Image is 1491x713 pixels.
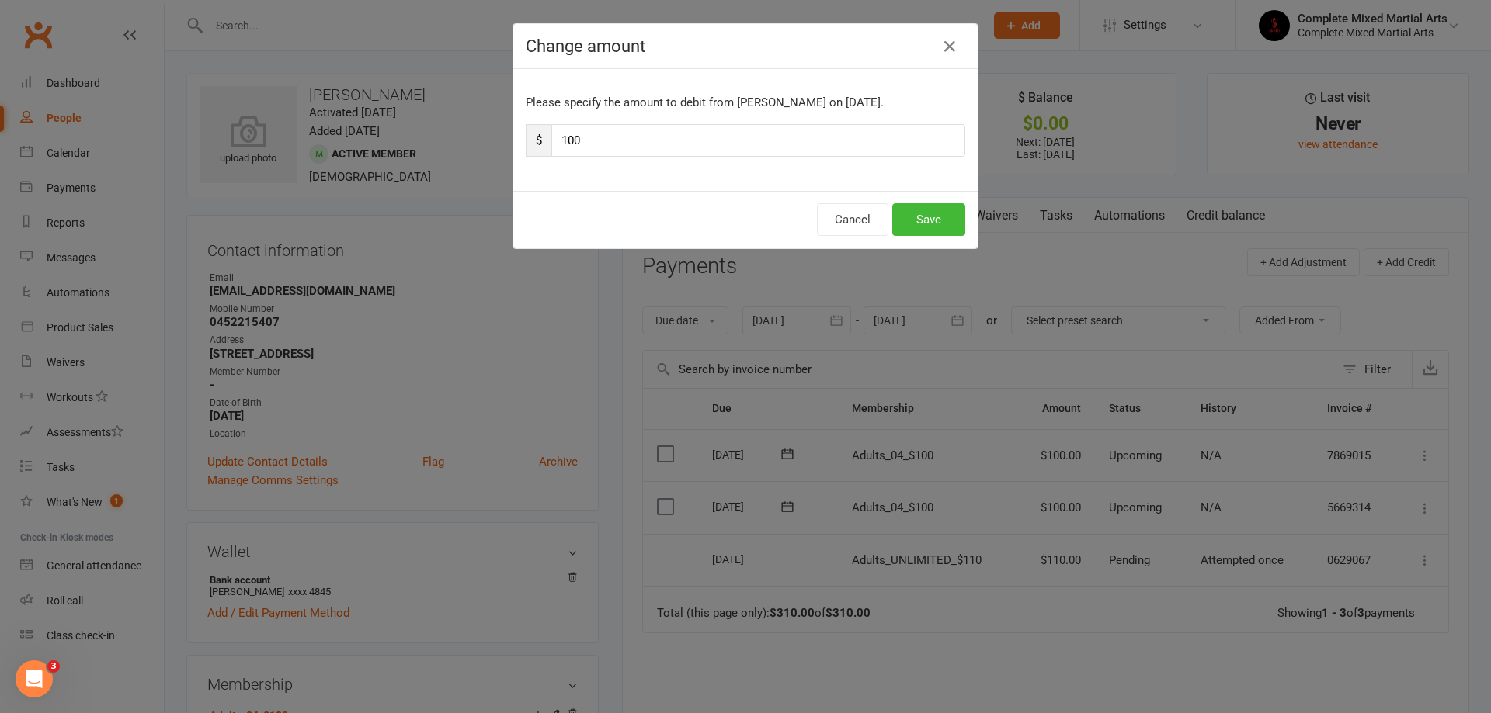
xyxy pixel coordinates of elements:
[526,124,551,157] span: $
[892,203,965,236] button: Save
[937,34,962,59] button: Close
[16,660,53,697] iframe: Intercom live chat
[817,203,888,236] button: Cancel
[526,93,965,112] p: Please specify the amount to debit from [PERSON_NAME] on [DATE].
[47,660,60,673] span: 3
[526,36,965,56] h4: Change amount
